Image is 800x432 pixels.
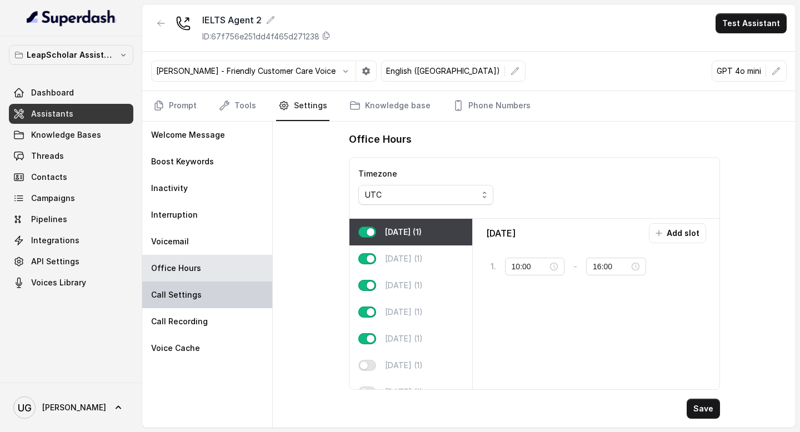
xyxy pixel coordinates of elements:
p: [DATE] (1) [385,253,423,264]
span: API Settings [31,256,79,267]
span: Dashboard [31,87,74,98]
span: Knowledge Bases [31,129,101,140]
button: Add slot [649,223,706,243]
p: Welcome Message [151,129,225,140]
a: Prompt [151,91,199,121]
p: [DATE] (1) [385,360,423,371]
a: Assistants [9,104,133,124]
p: Interruption [151,209,198,220]
p: Inactivity [151,183,188,194]
span: Assistants [31,108,73,119]
span: [PERSON_NAME] [42,402,106,413]
button: Test Assistant [716,13,787,33]
a: Threads [9,146,133,166]
p: [DATE] (1) [385,227,422,238]
input: Select time [593,260,629,273]
p: Office Hours [151,263,201,274]
label: Timezone [358,169,397,178]
a: Pipelines [9,209,133,229]
p: [DATE] (1) [385,280,423,291]
input: Select time [512,260,548,273]
button: UTC [358,185,493,205]
a: Integrations [9,230,133,250]
p: Voice Cache [151,343,200,354]
p: 1 . [491,261,496,272]
span: Pipelines [31,214,67,225]
a: Knowledge Bases [9,125,133,145]
p: Call Settings [151,289,202,300]
span: Threads [31,150,64,162]
a: Campaigns [9,188,133,208]
button: LeapScholar Assistant [9,45,133,65]
a: Voices Library [9,273,133,293]
p: [DATE] (1) [385,333,423,344]
h1: Office Hours [349,130,412,148]
button: Save [687,399,720,419]
span: Voices Library [31,277,86,288]
p: GPT 4o mini [717,66,761,77]
a: Settings [276,91,329,121]
nav: Tabs [151,91,787,121]
p: Voicemail [151,236,189,247]
p: [DATE] [486,227,516,240]
span: Campaigns [31,193,75,204]
a: Contacts [9,167,133,187]
img: light.svg [27,9,116,27]
a: [PERSON_NAME] [9,392,133,423]
p: - [573,260,577,273]
a: Knowledge base [347,91,433,121]
a: API Settings [9,252,133,272]
p: [DATE] (1) [385,386,423,398]
p: ID: 67f756e251dd4f465d271238 [202,31,319,42]
p: Call Recording [151,316,208,327]
a: Tools [217,91,258,121]
a: Dashboard [9,83,133,103]
div: IELTS Agent 2 [202,13,331,27]
p: [PERSON_NAME] - Friendly Customer Care Voice [156,66,336,77]
div: UTC [365,188,478,202]
p: [DATE] (1) [385,307,423,318]
p: Boost Keywords [151,156,214,167]
a: Phone Numbers [451,91,533,121]
p: LeapScholar Assistant [27,48,116,62]
text: UG [18,402,32,414]
p: English ([GEOGRAPHIC_DATA]) [386,66,500,77]
span: Contacts [31,172,67,183]
span: Integrations [31,235,79,246]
